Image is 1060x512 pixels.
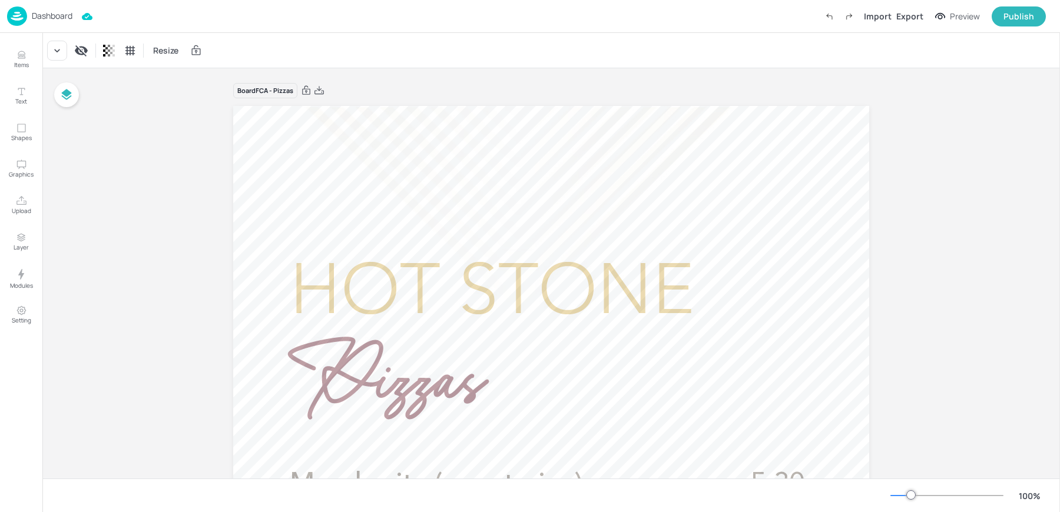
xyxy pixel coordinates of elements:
div: Display condition [72,41,91,60]
div: Preview [950,10,980,23]
button: Publish [992,6,1046,26]
label: Undo (Ctrl + Z) [819,6,839,26]
img: logo-86c26b7e.jpg [7,6,27,26]
div: Export [896,10,923,22]
span: Resize [151,44,181,56]
div: Import [864,10,892,22]
p: Dashboard [32,12,72,20]
span: Margherita (vegetarian) [290,471,582,498]
div: 100 % [1015,490,1044,502]
div: Board FCA - Pizzas [233,83,297,99]
span: 5.30 [750,471,804,498]
label: Redo (Ctrl + Y) [839,6,859,26]
button: Preview [928,8,987,25]
div: Publish [1003,10,1034,23]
